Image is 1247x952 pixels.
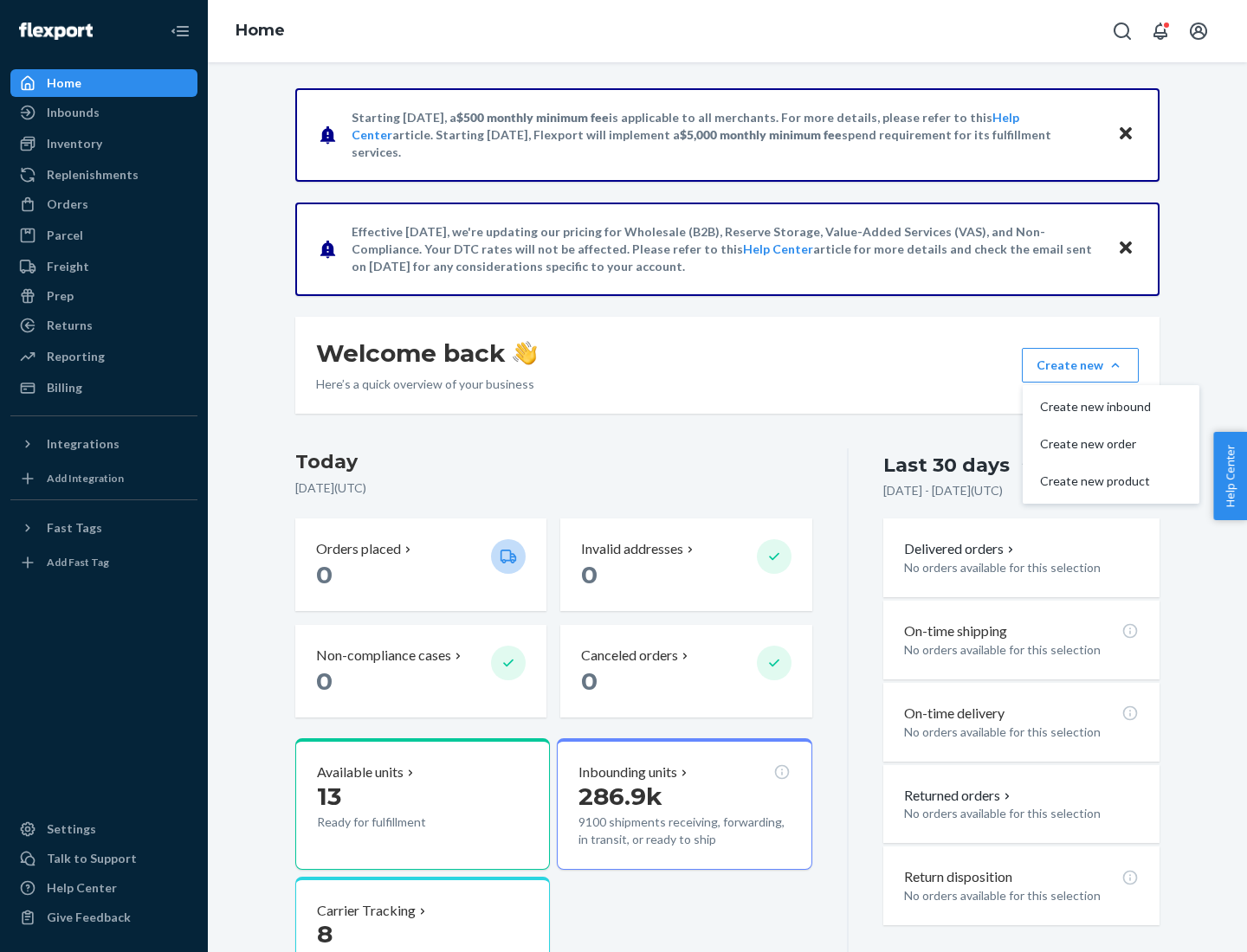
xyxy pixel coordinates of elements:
[47,909,131,926] div: Give Feedback
[47,519,102,537] div: Fast Tags
[163,14,197,48] button: Close Navigation
[222,6,299,56] ol: breadcrumbs
[10,343,197,370] a: Reporting
[316,376,537,393] p: Here’s a quick overview of your business
[578,814,790,848] p: 9100 shipments receiving, forwarding, in transit, or ready to ship
[1181,14,1216,48] button: Open account menu
[352,109,1101,161] p: Starting [DATE], a is applicable to all merchants. For more details, please refer to this article...
[316,539,401,559] p: Orders placed
[10,374,197,402] a: Billing
[10,845,197,872] a: Talk to Support
[904,641,1139,659] p: No orders available for this selection
[47,104,100,121] div: Inbounds
[1026,389,1196,426] button: Create new inbound
[883,482,1003,499] p: [DATE] - [DATE] ( UTC )
[47,135,102,152] div: Inventory
[10,514,197,542] button: Fast Tags
[10,904,197,931] button: Give Feedback
[10,815,197,843] a: Settings
[317,901,416,921] p: Carrier Tracking
[581,666,598,696] span: 0
[581,560,598,589] span: 0
[10,430,197,458] button: Integrations
[904,559,1139,576] p: No orders available for this selection
[581,539,683,559] p: Invalid addresses
[10,190,197,218] a: Orders
[10,161,197,189] a: Replenishments
[1115,236,1137,261] button: Close
[513,341,537,365] img: hand-wave emoji
[295,625,546,717] button: Non-compliance cases 0
[19,23,93,40] img: Flexport logo
[1105,14,1140,48] button: Open Search Box
[47,166,139,183] div: Replenishments
[1022,348,1139,383] button: Create newCreate new inboundCreate new orderCreate new product
[47,879,117,897] div: Help Center
[1115,122,1137,147] button: Close
[295,479,812,497] p: [DATE] ( UTC )
[47,555,109,569] div: Add Fast Tag
[581,646,678,666] p: Canceled orders
[10,253,197,280] a: Freight
[1213,432,1247,520] button: Help Center
[883,452,1010,479] div: Last 30 days
[1040,401,1151,413] span: Create new inbound
[10,549,197,576] a: Add Fast Tag
[316,646,451,666] p: Non-compliance cases
[47,227,83,244] div: Parcel
[295,448,812,476] h3: Today
[10,69,197,97] a: Home
[560,518,811,611] button: Invalid addresses 0
[317,782,341,811] span: 13
[1026,426,1196,463] button: Create new order
[47,287,74,305] div: Prep
[904,786,1014,806] button: Returned orders
[47,820,96,838] div: Settings
[560,625,811,717] button: Canceled orders 0
[295,518,546,611] button: Orders placed 0
[1040,475,1151,487] span: Create new product
[1143,14,1178,48] button: Open notifications
[317,762,404,782] p: Available units
[47,379,82,396] div: Billing
[47,435,120,453] div: Integrations
[904,867,1012,887] p: Return disposition
[1026,463,1196,500] button: Create new product
[680,127,842,142] span: $5,000 monthly minimum fee
[295,738,550,870] button: Available units13Ready for fulfillment
[47,850,137,867] div: Talk to Support
[316,560,333,589] span: 0
[904,724,1139,741] p: No orders available for this selection
[904,539,1018,559] button: Delivered orders
[743,241,813,256] a: Help Center
[352,223,1101,275] p: Effective [DATE], we're updating our pricing for Wholesale (B2B), Reserve Storage, Value-Added Se...
[578,762,677,782] p: Inbounding units
[904,805,1139,822] p: No orders available for this selection
[47,196,88,213] div: Orders
[317,814,477,831] p: Ready for fulfillment
[10,874,197,902] a: Help Center
[47,348,105,365] div: Reporting
[47,317,93,334] div: Returns
[578,782,662,811] span: 286.9k
[904,704,1005,724] p: On-time delivery
[316,338,537,369] h1: Welcome back
[236,21,285,40] a: Home
[1040,438,1151,450] span: Create new order
[10,130,197,158] a: Inventory
[47,74,81,92] div: Home
[904,887,1139,904] p: No orders available for this selection
[10,222,197,249] a: Parcel
[10,282,197,310] a: Prep
[456,110,609,125] span: $500 monthly minimum fee
[317,919,333,949] span: 8
[10,312,197,339] a: Returns
[10,99,197,126] a: Inbounds
[557,738,811,870] button: Inbounding units286.9k9100 shipments receiving, forwarding, in transit, or ready to ship
[904,621,1007,641] p: On-time shipping
[10,465,197,492] a: Add Integration
[47,471,124,486] div: Add Integration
